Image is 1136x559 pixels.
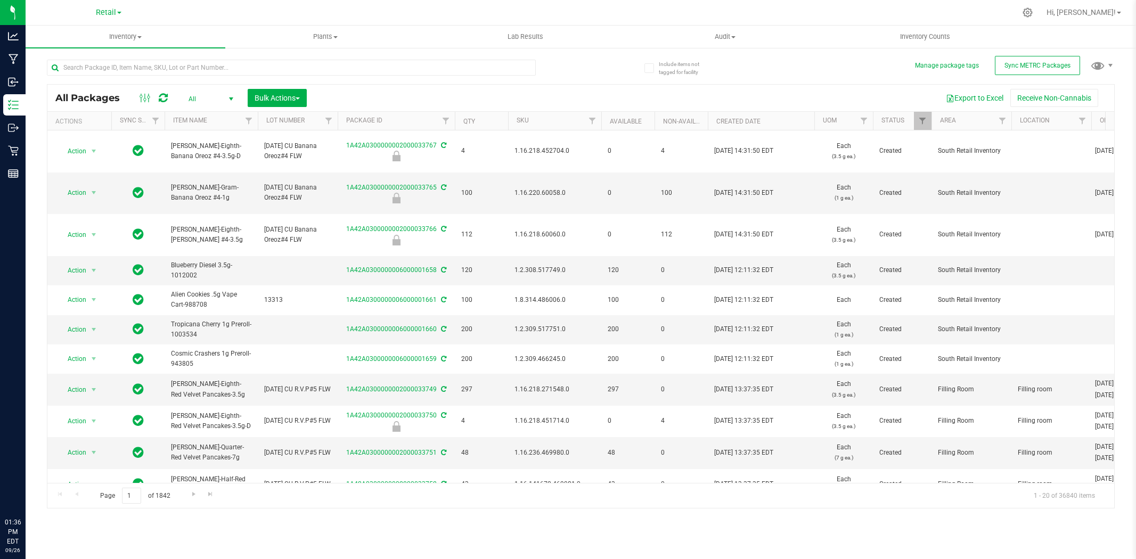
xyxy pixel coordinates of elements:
[714,229,773,240] span: [DATE] 14:31:50 EDT
[821,349,867,369] span: Each
[514,146,595,156] span: 1.16.218.452704.0
[1018,416,1085,426] span: Filling room
[1004,62,1070,69] span: Sync METRC Packages
[8,100,19,110] inline-svg: Inventory
[915,61,979,70] button: Manage package tags
[87,144,101,159] span: select
[461,229,502,240] span: 112
[461,146,502,156] span: 4
[439,355,446,363] span: Sync from Compliance System
[821,390,867,400] p: (3.5 g ea.)
[133,143,144,158] span: In Sync
[437,112,455,130] a: Filter
[58,144,87,159] span: Action
[264,448,331,458] span: [DATE] CU R.V.P#5 FLW
[133,292,144,307] span: In Sync
[823,117,837,124] a: UOM
[821,319,867,340] span: Each
[517,117,529,124] a: SKU
[463,118,475,125] a: Qty
[661,324,701,334] span: 0
[87,414,101,429] span: select
[58,263,87,278] span: Action
[879,448,925,458] span: Created
[994,112,1011,130] a: Filter
[714,479,773,489] span: [DATE] 13:37:35 EDT
[255,94,300,102] span: Bulk Actions
[938,416,1005,426] span: Filling Room
[439,142,446,149] span: Sync from Compliance System
[714,384,773,394] span: [DATE] 13:37:35 EDT
[879,324,925,334] span: Created
[514,479,595,489] span: 1.16.141672.469981.0
[514,324,595,334] span: 1.2.309.517751.0
[461,295,502,305] span: 100
[336,193,456,203] div: Newly Received
[608,188,648,198] span: 0
[346,142,437,149] a: 1A42A0300000002000033767
[661,146,701,156] span: 4
[173,117,207,124] a: Item Name
[439,296,446,303] span: Sync from Compliance System
[608,448,648,458] span: 48
[87,292,101,307] span: select
[346,325,437,333] a: 1A42A0300000006000001660
[439,480,446,488] span: Sync from Compliance System
[87,322,101,337] span: select
[879,229,925,240] span: Created
[96,8,116,17] span: Retail
[461,479,502,489] span: 43
[203,488,218,502] a: Go to the last page
[346,385,437,393] a: 1A42A0300000002000033749
[661,229,701,240] span: 112
[5,546,21,554] p: 09/26
[8,145,19,156] inline-svg: Retail
[661,448,701,458] span: 0
[821,235,867,245] p: (3.5 g ea.)
[938,188,1005,198] span: South Retail Inventory
[714,416,773,426] span: [DATE] 13:37:35 EDT
[514,384,595,394] span: 1.16.218.271548.0
[47,60,536,76] input: Search Package ID, Item Name, SKU, Lot or Part Number...
[608,229,648,240] span: 0
[439,184,446,191] span: Sync from Compliance System
[714,265,773,275] span: [DATE] 12:11:32 EDT
[461,188,502,198] span: 100
[661,354,701,364] span: 0
[461,265,502,275] span: 120
[938,229,1005,240] span: South Retail Inventory
[133,227,144,242] span: In Sync
[171,349,251,369] span: Cosmic Crashers 1g Preroll-943805
[493,32,558,42] span: Lab Results
[608,265,648,275] span: 120
[439,385,446,393] span: Sync from Compliance System
[514,188,595,198] span: 1.16.220.60058.0
[87,382,101,397] span: select
[514,416,595,426] span: 1.16.218.451714.0
[1018,384,1085,394] span: Filling room
[264,183,331,203] span: [DATE] CU Banana Oreoz#4 FLW
[264,141,331,161] span: [DATE] CU Banana Oreoz#4 FLW
[821,411,867,431] span: Each
[995,56,1080,75] button: Sync METRC Packages
[461,448,502,458] span: 48
[58,414,87,429] span: Action
[171,379,251,399] span: [PERSON_NAME]-Eighth-Red Velvet Pancakes-3.5g
[5,517,21,546] p: 01:36 PM EDT
[8,77,19,87] inline-svg: Inbound
[461,354,502,364] span: 200
[225,26,425,48] a: Plants
[608,295,648,305] span: 100
[608,354,648,364] span: 200
[661,384,701,394] span: 0
[584,112,601,130] a: Filter
[320,112,338,130] a: Filter
[514,295,595,305] span: 1.8.314.486006.0
[133,413,144,428] span: In Sync
[661,265,701,275] span: 0
[248,89,307,107] button: Bulk Actions
[1025,488,1104,504] span: 1 - 20 of 36840 items
[226,32,424,42] span: Plants
[336,235,456,245] div: Newly Received
[11,474,43,506] iframe: Resource center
